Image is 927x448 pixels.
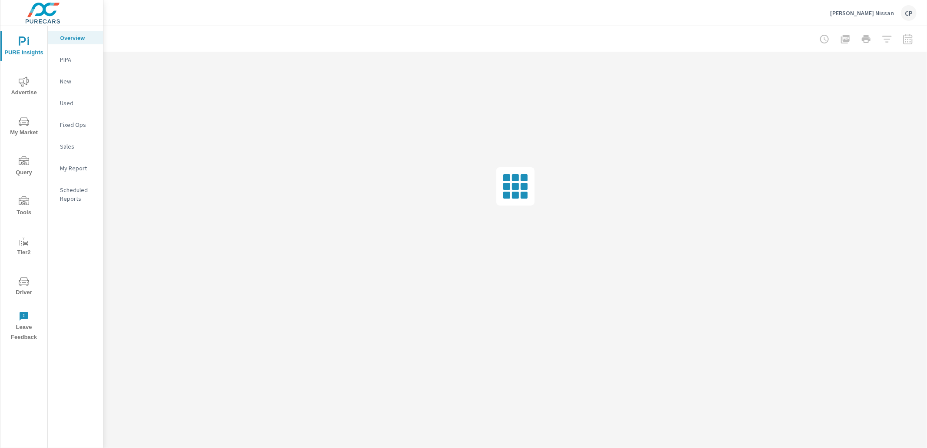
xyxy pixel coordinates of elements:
span: Query [3,156,45,178]
p: Overview [60,33,96,42]
div: CP [901,5,917,21]
p: PIPA [60,55,96,64]
div: PIPA [48,53,103,66]
div: New [48,75,103,88]
div: Fixed Ops [48,118,103,131]
div: Scheduled Reports [48,183,103,205]
span: My Market [3,116,45,138]
div: Sales [48,140,103,153]
p: Scheduled Reports [60,186,96,203]
div: Used [48,96,103,110]
p: New [60,77,96,86]
p: [PERSON_NAME] Nissan [830,9,894,17]
span: Tools [3,196,45,218]
span: Leave Feedback [3,311,45,342]
span: Advertise [3,76,45,98]
span: Driver [3,276,45,298]
span: PURE Insights [3,37,45,58]
p: Used [60,99,96,107]
span: Tier2 [3,236,45,258]
div: nav menu [0,26,47,346]
p: Fixed Ops [60,120,96,129]
div: My Report [48,162,103,175]
p: My Report [60,164,96,173]
div: Overview [48,31,103,44]
p: Sales [60,142,96,151]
